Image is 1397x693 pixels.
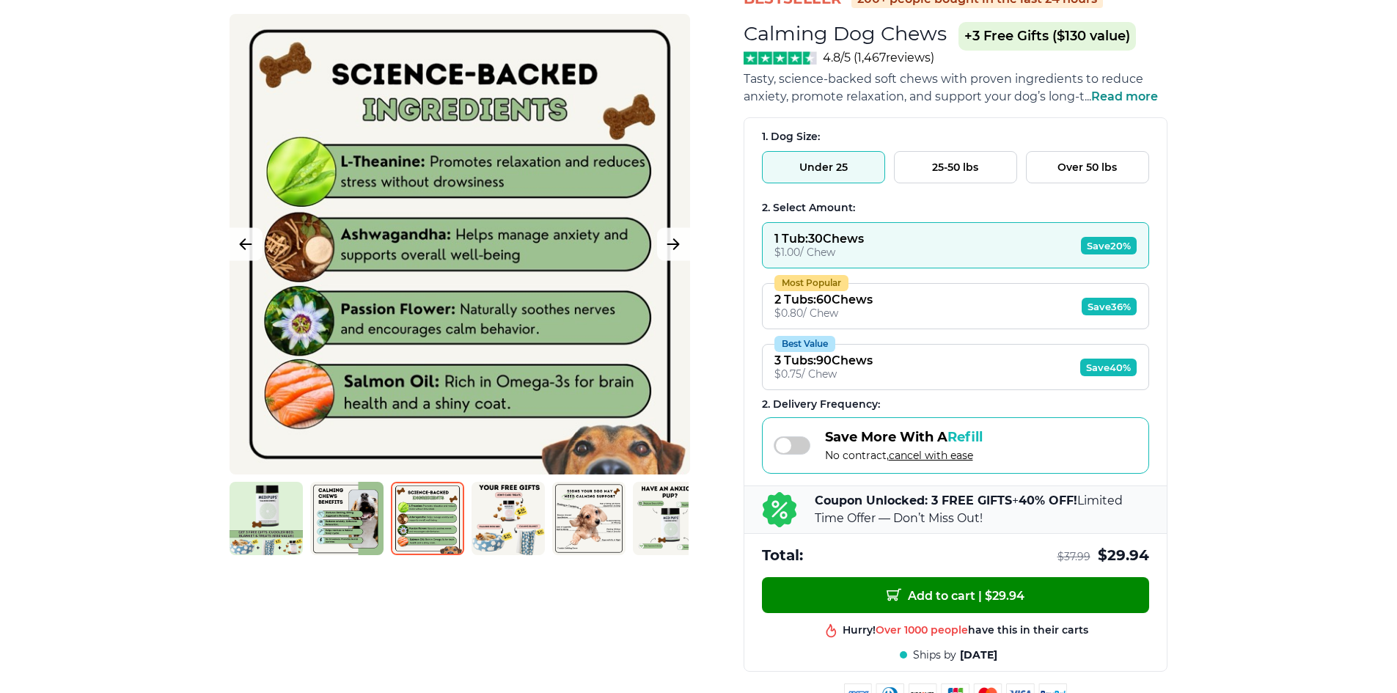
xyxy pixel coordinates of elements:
span: Save 36% [1082,298,1137,315]
img: Calming Dog Chews | Natural Dog Supplements [552,482,626,555]
span: Total: [762,546,803,565]
button: Add to cart | $29.94 [762,577,1149,613]
div: Most Popular [774,275,848,291]
b: 40% OFF! [1019,494,1077,507]
span: Add to cart | $ 29.94 [887,587,1024,603]
div: 2 Tubs : 60 Chews [774,293,873,307]
span: Save 40% [1080,359,1137,376]
span: ... [1085,89,1158,103]
b: Coupon Unlocked: 3 FREE GIFTS [815,494,1012,507]
div: Hurry! have this in their carts [843,610,1088,624]
span: Tasty, science-backed soft chews with proven ingredients to reduce [744,72,1143,86]
span: Over 1000 people [876,610,968,623]
span: Refill [947,429,983,445]
span: 4.8/5 ( 1,467 reviews) [823,51,934,65]
h1: Calming Dog Chews [744,21,947,45]
button: Over 50 lbs [1026,151,1149,183]
img: Calming Dog Chews | Natural Dog Supplements [472,482,545,555]
div: 3 Tubs : 90 Chews [774,353,873,367]
img: Calming Dog Chews | Natural Dog Supplements [633,482,706,555]
span: anxiety, promote relaxation, and support your dog’s long-t [744,89,1085,103]
div: in this shop [899,628,1032,642]
div: 1 Tub : 30 Chews [774,232,864,246]
button: Under 25 [762,151,885,183]
span: Save More With A [825,429,983,445]
img: Calming Dog Chews | Natural Dog Supplements [391,482,464,555]
div: Best Value [774,336,835,352]
span: +3 Free Gifts ($130 value) [958,22,1136,51]
button: Previous Image [230,227,263,260]
span: 2 . Delivery Frequency: [762,397,880,411]
div: 1. Dog Size: [762,130,1149,144]
div: $ 1.00 / Chew [774,246,864,259]
span: Ships by [913,648,956,662]
button: Best Value3 Tubs:90Chews$0.75/ ChewSave40% [762,344,1149,390]
span: $ 37.99 [1057,550,1090,564]
button: 1 Tub:30Chews$1.00/ ChewSave20% [762,222,1149,268]
button: Next Image [657,227,690,260]
div: $ 0.80 / Chew [774,307,873,320]
span: $ 29.94 [1098,546,1149,565]
div: 2. Select Amount: [762,201,1149,215]
span: No contract, [825,449,983,462]
img: Calming Dog Chews | Natural Dog Supplements [230,482,303,555]
span: cancel with ease [889,449,973,462]
img: Stars - 4.8 [744,51,818,65]
button: Most Popular2 Tubs:60Chews$0.80/ ChewSave36% [762,283,1149,329]
img: Calming Dog Chews | Natural Dog Supplements [310,482,384,555]
span: Save 20% [1081,237,1137,254]
p: + Limited Time Offer — Don’t Miss Out! [815,492,1149,527]
span: [DATE] [960,648,997,662]
span: Read more [1091,89,1158,103]
button: 25-50 lbs [894,151,1017,183]
div: $ 0.75 / Chew [774,367,873,381]
span: Best product [899,628,969,641]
